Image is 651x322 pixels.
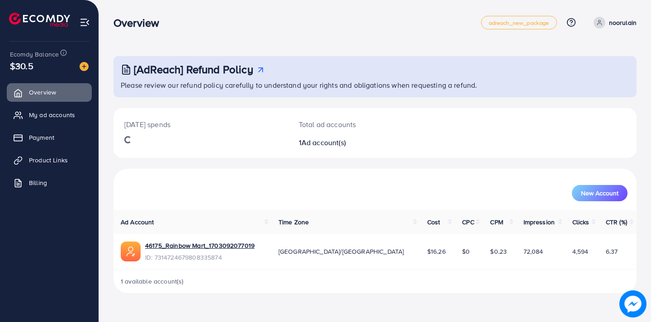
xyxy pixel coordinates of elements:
p: noorulain [609,17,637,28]
span: $30.5 [10,59,33,72]
p: Please review our refund policy carefully to understand your rights and obligations when requesti... [121,80,631,90]
p: Total ad accounts [299,119,408,130]
a: My ad accounts [7,106,92,124]
a: adreach_new_package [481,16,557,29]
span: Cost [427,218,440,227]
a: noorulain [590,17,637,28]
button: New Account [572,185,627,201]
a: Billing [7,174,92,192]
span: $0.23 [490,247,507,256]
a: Overview [7,83,92,101]
span: Ad account(s) [302,137,346,147]
span: adreach_new_package [489,20,549,26]
span: Ecomdy Balance [10,50,59,59]
h2: 1 [299,138,408,147]
span: My ad accounts [29,110,75,119]
span: Time Zone [278,218,309,227]
span: Ad Account [121,218,154,227]
span: New Account [581,190,618,196]
span: 1 available account(s) [121,277,184,286]
span: ID: 7314724679808335874 [145,253,255,262]
a: 46175_Rainbow Mart_1703092077019 [145,241,255,250]
h3: [AdReach] Refund Policy [134,63,253,76]
img: image [619,290,646,317]
span: Overview [29,88,56,97]
span: Product Links [29,156,68,165]
span: $0 [462,247,470,256]
span: 72,084 [524,247,543,256]
span: CTR (%) [606,218,627,227]
a: Product Links [7,151,92,169]
a: Payment [7,128,92,147]
span: Impression [524,218,555,227]
img: image [80,62,89,71]
span: Clicks [572,218,590,227]
p: [DATE] spends [124,119,277,130]
span: Payment [29,133,54,142]
span: [GEOGRAPHIC_DATA]/[GEOGRAPHIC_DATA] [278,247,404,256]
h3: Overview [113,16,166,29]
span: $16.26 [427,247,446,256]
span: 6.37 [606,247,618,256]
span: 4,594 [572,247,589,256]
span: CPC [462,218,474,227]
img: logo [9,13,70,27]
img: ic-ads-acc.e4c84228.svg [121,241,141,261]
span: CPM [490,218,503,227]
span: Billing [29,178,47,187]
img: menu [80,17,90,28]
